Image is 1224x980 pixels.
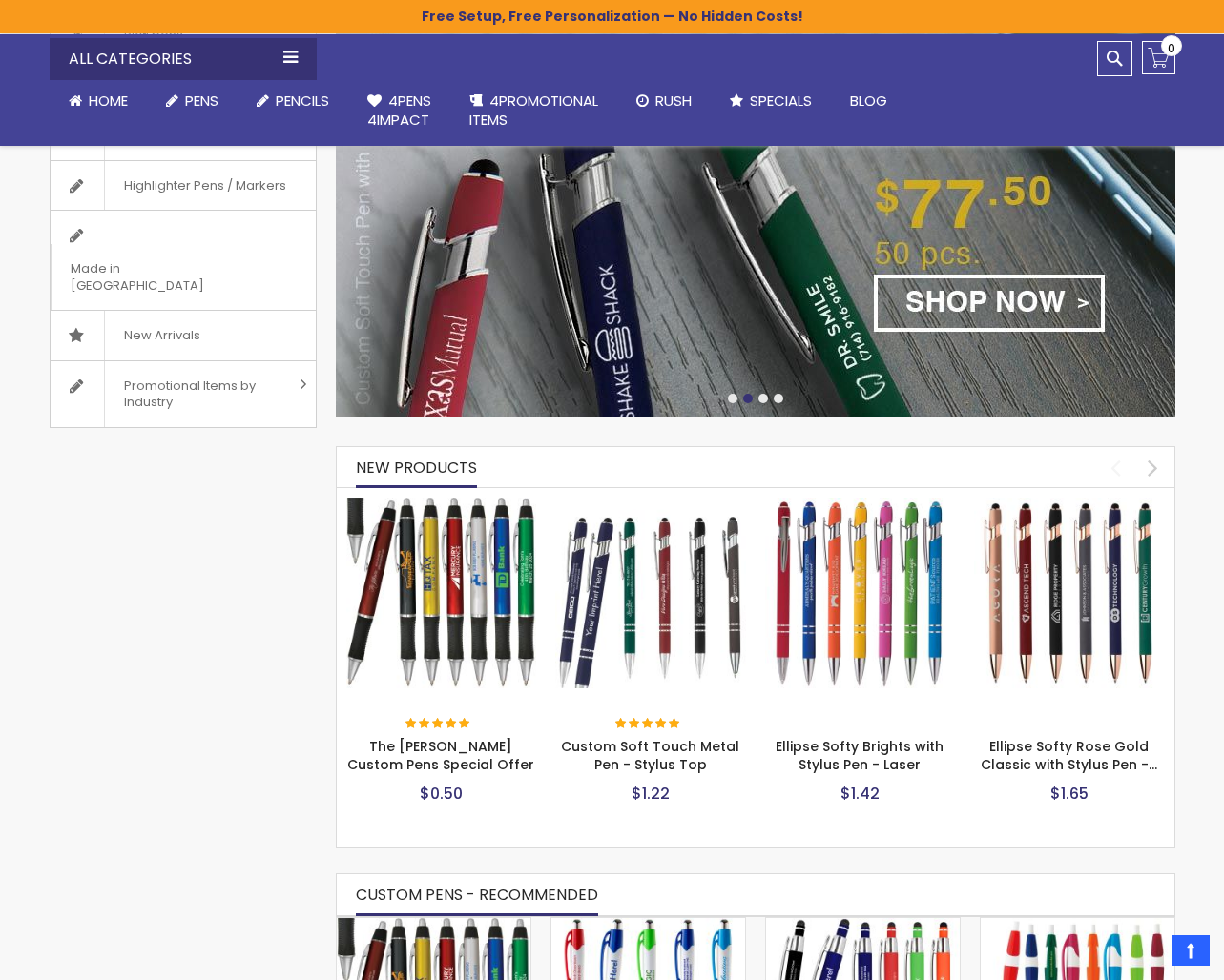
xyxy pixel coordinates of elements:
[840,783,880,805] span: $1.42
[974,497,1165,513] a: Ellipse Softy Rose Gold Classic with Stylus Pen - Silver Laser
[185,91,218,111] span: Pens
[655,91,692,111] span: Rush
[1142,41,1175,74] a: 0
[831,80,906,122] a: Blog
[50,38,317,80] div: All Categories
[356,457,477,479] span: New Products
[367,91,431,130] span: 4Pens 4impact
[50,80,147,122] a: Home
[561,737,739,774] a: Custom Soft Touch Metal Pen - Stylus Top
[104,161,305,211] span: Highlighter Pens / Markers
[555,497,746,513] a: Custom Soft Touch Metal Pen - Stylus Top
[850,91,887,111] span: Blog
[617,80,711,122] a: Rush
[238,80,348,122] a: Pencils
[337,917,530,933] a: The Barton Custom Pens Special Offer
[51,161,316,211] a: Highlighter Pens / Markers
[765,498,956,688] img: Ellipse Softy Brights with Stylus Pen - Laser
[555,498,746,688] img: Custom Soft Touch Metal Pen - Stylus Top
[147,80,238,122] a: Pens
[420,783,463,805] span: $0.50
[89,91,128,111] span: Home
[405,718,472,731] div: 100%
[51,211,316,310] a: Made in [GEOGRAPHIC_DATA]
[1050,783,1089,805] span: $1.65
[1099,451,1132,484] div: prev
[346,498,537,688] img: The Barton Custom Pens Special Offer
[347,737,534,774] a: The [PERSON_NAME] Custom Pens Special Offer
[1168,39,1175,57] span: 0
[711,80,831,122] a: Specials
[765,497,956,513] a: Ellipse Softy Brights with Stylus Pen - Laser
[104,311,219,360] span: New Arrivals
[104,361,293,427] span: Promotional Items by Industry
[1136,451,1170,484] div: next
[615,718,682,731] div: 100%
[348,80,450,142] a: 4Pens4impact
[776,737,944,774] a: Ellipse Softy Brights with Stylus Pen - Laser
[981,737,1157,774] a: Ellipse Softy Rose Gold Classic with Stylus Pen -…
[766,917,960,933] a: Celeste Soft Touch Metal Pens With Stylus - Special Offer
[51,311,316,360] a: New Arrivals
[750,91,812,111] span: Specials
[346,497,537,513] a: The Barton Custom Pens Special Offer
[276,91,329,111] span: Pencils
[469,91,598,130] span: 4PROMOTIONAL ITEMS
[51,244,268,310] span: Made in [GEOGRAPHIC_DATA]
[450,80,617,142] a: 4PROMOTIONALITEMS
[632,783,670,805] span: $1.22
[551,917,745,933] a: Avenir® Custom Soft Grip Advertising Pens
[974,498,1165,688] img: Ellipse Softy Rose Gold Classic with Stylus Pen - Silver Laser
[51,361,316,427] a: Promotional Items by Industry
[356,884,598,906] span: CUSTOM PENS - RECOMMENDED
